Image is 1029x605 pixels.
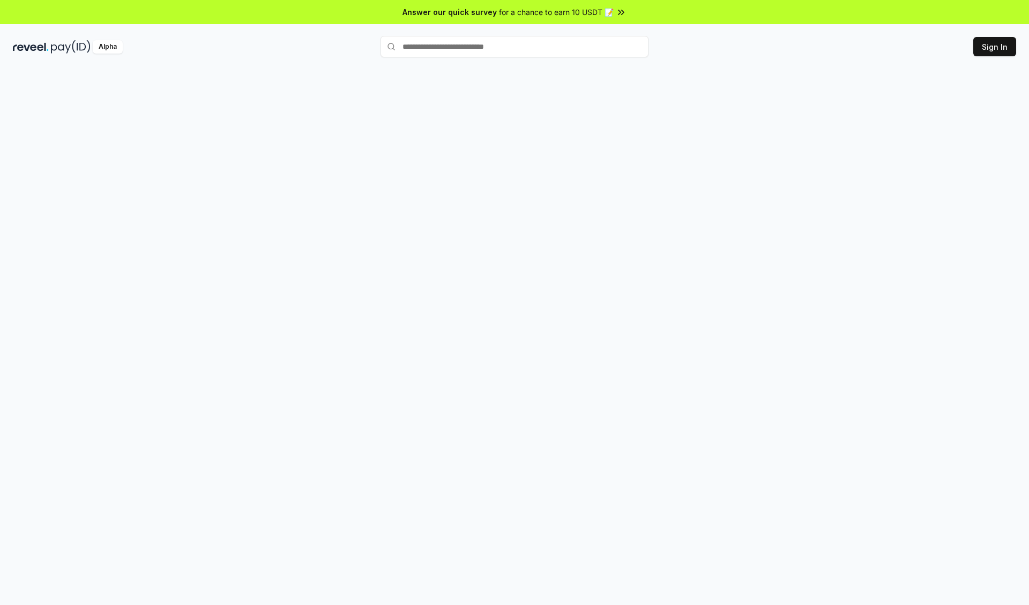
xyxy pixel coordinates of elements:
div: Alpha [93,40,123,54]
img: reveel_dark [13,40,49,54]
span: Answer our quick survey [402,6,497,18]
button: Sign In [973,37,1016,56]
img: pay_id [51,40,91,54]
span: for a chance to earn 10 USDT 📝 [499,6,614,18]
